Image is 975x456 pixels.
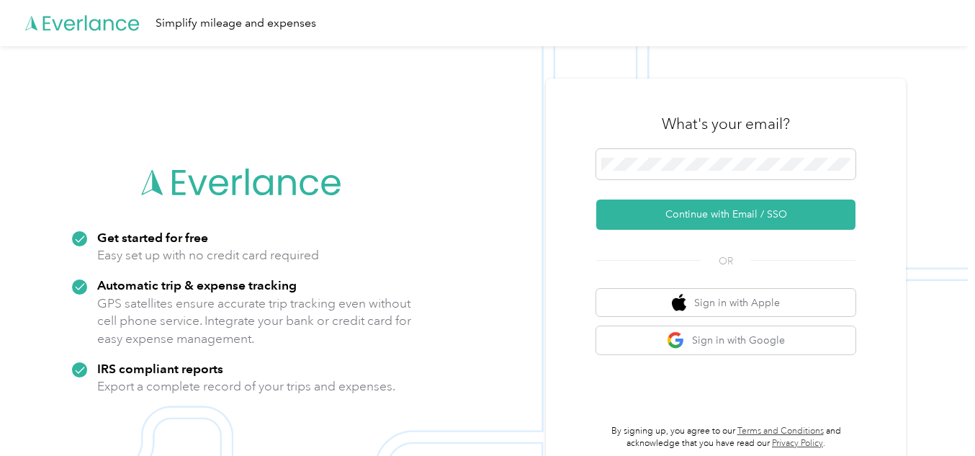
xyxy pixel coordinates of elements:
p: Easy set up with no credit card required [97,246,319,264]
button: apple logoSign in with Apple [596,289,855,317]
div: Simplify mileage and expenses [156,14,316,32]
strong: Automatic trip & expense tracking [97,277,297,292]
p: By signing up, you agree to our and acknowledge that you have read our . [596,425,855,450]
h3: What's your email? [662,114,790,134]
a: Privacy Policy [772,438,823,449]
img: apple logo [672,294,686,312]
strong: Get started for free [97,230,208,245]
img: google logo [667,331,685,349]
span: OR [701,254,751,269]
button: google logoSign in with Google [596,326,855,354]
p: Export a complete record of your trips and expenses. [97,377,395,395]
p: GPS satellites ensure accurate trip tracking even without cell phone service. Integrate your bank... [97,295,412,348]
a: Terms and Conditions [737,426,824,437]
button: Continue with Email / SSO [596,200,855,230]
strong: IRS compliant reports [97,361,223,376]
